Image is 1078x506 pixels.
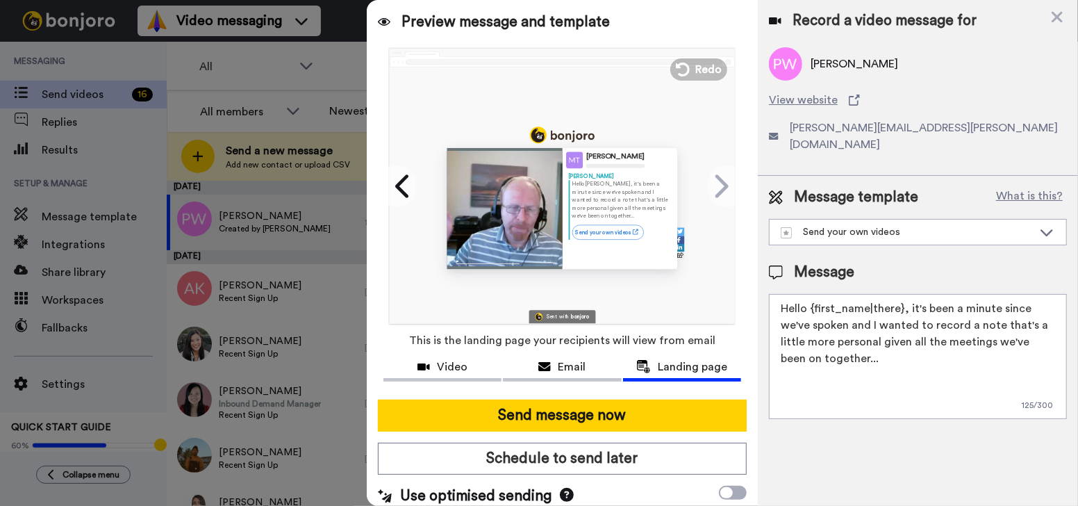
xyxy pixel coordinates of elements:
[781,225,1033,239] div: Send your own videos
[572,225,643,239] a: Send your own videos
[794,262,854,283] span: Message
[568,172,671,179] div: [PERSON_NAME]
[447,255,563,268] img: player-controls-full.svg
[769,294,1067,419] textarea: Hello {first_name|there}, it's been a minute since we've spoken and I wanted to record a note tha...
[790,120,1067,153] span: [PERSON_NAME][EMAIL_ADDRESS][PERSON_NAME][DOMAIN_NAME]
[794,187,918,208] span: Message template
[781,227,792,238] img: demo-template.svg
[992,187,1067,208] button: What is this?
[378,443,747,475] button: Schedule to send later
[572,180,671,220] p: Hello [PERSON_NAME] , it's been a minute since we've spoken and I wanted to record a note that's ...
[409,325,715,356] span: This is the landing page your recipients will view from email
[566,152,583,168] img: Profile Image
[658,359,727,375] span: Landing page
[572,314,590,319] div: bonjoro
[378,400,747,432] button: Send message now
[535,313,542,320] img: Bonjoro Logo
[769,92,1067,108] a: View website
[586,152,645,161] div: [PERSON_NAME]
[547,314,569,319] div: Sent with
[558,359,586,375] span: Email
[769,92,838,108] span: View website
[437,359,467,375] span: Video
[530,126,595,143] img: logo_full.png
